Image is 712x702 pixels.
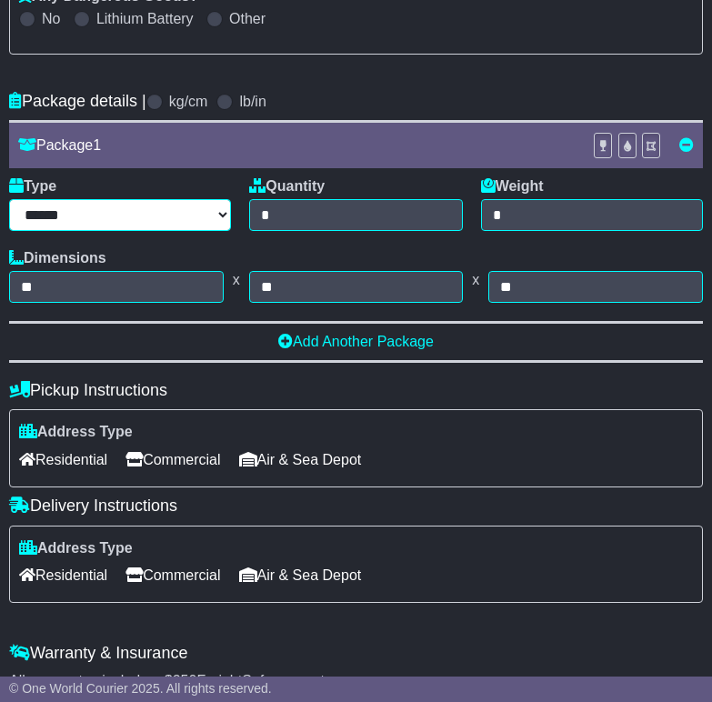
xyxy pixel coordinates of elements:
[229,10,266,27] label: Other
[679,137,694,153] a: Remove this item
[249,177,325,195] label: Quantity
[9,177,56,195] label: Type
[19,446,107,474] span: Residential
[19,561,107,589] span: Residential
[463,271,488,288] span: x
[169,93,208,110] label: kg/cm
[239,446,362,474] span: Air & Sea Depot
[173,673,197,688] span: 250
[96,10,194,27] label: Lithium Battery
[278,334,434,349] a: Add Another Package
[9,92,146,111] h4: Package details |
[42,10,60,27] label: No
[19,539,133,557] label: Address Type
[9,136,584,154] div: Package
[19,423,133,440] label: Address Type
[9,644,703,663] h4: Warranty & Insurance
[239,93,266,110] label: lb/in
[125,446,220,474] span: Commercial
[93,137,101,153] span: 1
[224,271,249,288] span: x
[125,561,220,589] span: Commercial
[9,672,703,689] div: All our quotes include a $ FreightSafe warranty.
[9,496,703,516] h4: Delivery Instructions
[9,381,703,400] h4: Pickup Instructions
[9,681,272,696] span: © One World Courier 2025. All rights reserved.
[239,561,362,589] span: Air & Sea Depot
[481,177,544,195] label: Weight
[9,249,106,266] label: Dimensions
